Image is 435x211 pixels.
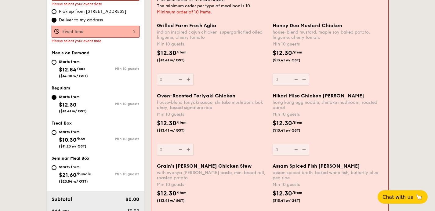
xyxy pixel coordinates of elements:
[77,67,85,71] span: /box
[273,100,383,110] div: hong kong egg noodle, shiitake mushroom, roasted carrot
[52,121,72,126] span: Treat Box
[273,49,292,57] span: $12.30
[76,137,85,141] span: /box
[157,9,383,15] div: Minimum order of 10 items.
[273,41,383,47] div: Min 10 guests
[157,190,176,197] span: $12.30
[157,111,268,118] div: Min 10 guests
[292,120,302,125] span: /item
[59,94,87,99] div: Starts from
[52,26,140,38] input: Event time
[273,190,292,197] span: $12.30
[59,101,76,108] span: $12.30
[273,128,314,133] span: ($13.41 w/ GST)
[52,9,56,14] input: Pick up from [STREET_ADDRESS]
[157,49,176,57] span: $12.30
[378,190,428,204] button: Chat with us🦙
[273,23,342,28] span: Honey Duo Mustard Chicken
[52,165,56,170] input: Starts from$21.60/bundle($23.54 w/ GST)Min 10 guests
[273,111,383,118] div: Min 10 guests
[59,144,86,148] span: ($11.23 w/ GST)
[52,60,56,65] input: Starts from$12.84/box($14.00 w/ GST)Min 10 guests
[157,182,268,188] div: Min 10 guests
[59,136,76,143] span: $10.30
[273,93,364,99] span: Hikari Miso Chicken [PERSON_NAME]
[59,129,86,134] div: Starts from
[96,172,140,176] div: Min 10 guests
[59,17,103,23] span: Deliver to my address
[157,30,268,40] div: indian inspired cajun chicken, supergarlicfied oiled linguine, cherry tomato
[273,182,383,188] div: Min 10 guests
[273,163,360,169] span: Assam Spiced Fish [PERSON_NAME]
[59,172,76,178] span: $21.60
[157,100,268,110] div: house-blend teriyaki sauce, shiitake mushroom, bok choy, tossed signature rice
[52,18,56,23] input: Deliver to my address
[52,95,56,100] input: Starts from$12.30($13.41 w/ GST)Min 10 guests
[157,128,198,133] span: ($13.41 w/ GST)
[176,120,187,125] span: /item
[125,196,139,202] span: $0.00
[59,109,87,113] span: ($13.41 w/ GST)
[52,2,140,6] div: Please select your event date
[292,191,302,195] span: /item
[157,41,268,47] div: Min 10 guests
[157,120,176,127] span: $12.30
[157,163,252,169] span: Grain's [PERSON_NAME] Chicken Stew
[273,198,314,203] span: ($13.41 w/ GST)
[59,9,126,15] span: Pick up from [STREET_ADDRESS]
[382,194,413,200] span: Chat with us
[96,67,140,71] div: Min 10 guests
[157,23,216,28] span: Grilled Farm Fresh Aglio
[157,198,198,203] span: ($13.41 w/ GST)
[52,39,101,43] span: Please select your event time
[176,50,187,54] span: /item
[59,74,88,78] span: ($14.00 w/ GST)
[59,179,88,184] span: ($23.54 w/ GST)
[52,196,72,202] span: Subtotal
[76,172,91,176] span: /bundle
[52,50,89,56] span: Meals on Demand
[273,58,314,63] span: ($13.41 w/ GST)
[292,50,302,54] span: /item
[157,170,268,180] div: with nyonya [PERSON_NAME] paste, mini bread roll, roasted potato
[52,156,89,161] span: Seminar Meal Box
[273,120,292,127] span: $12.30
[59,165,91,169] div: Starts from
[176,191,187,195] span: /item
[59,66,77,73] span: $12.84
[273,170,383,180] div: assam spiced broth, baked white fish, butterfly blue pea rice
[157,93,235,99] span: Oven-Roasted Teriyaki Chicken
[157,58,198,63] span: ($13.41 w/ GST)
[415,194,423,201] span: 🦙
[52,130,56,135] input: Starts from$10.30/box($11.23 w/ GST)Min 10 guests
[96,137,140,141] div: Min 10 guests
[59,59,88,64] div: Starts from
[273,30,383,40] div: house-blend mustard, maple soy baked potato, linguine, cherry tomato
[52,85,70,91] span: Regulars
[96,102,140,106] div: Min 10 guests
